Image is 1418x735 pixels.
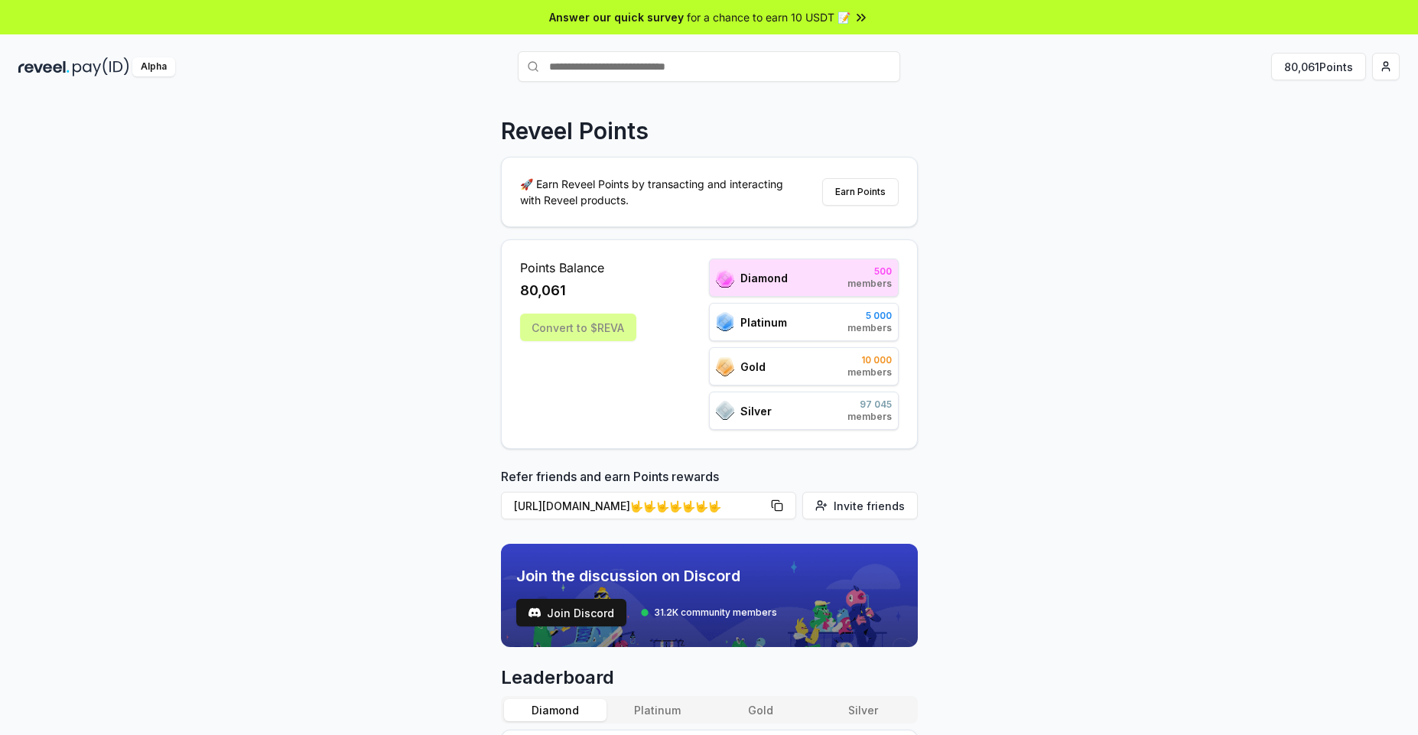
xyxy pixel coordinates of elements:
[847,398,892,411] span: 97 045
[516,599,626,626] a: testJoin Discord
[709,699,811,721] button: Gold
[73,57,129,76] img: pay_id
[501,665,918,690] span: Leaderboard
[516,599,626,626] button: Join Discord
[501,492,796,519] button: [URL][DOMAIN_NAME]🤟🤟🤟🤟🤟🤟🤟
[501,467,918,525] div: Refer friends and earn Points rewards
[847,310,892,322] span: 5 000
[549,9,684,25] span: Answer our quick survey
[716,312,734,332] img: ranks_icon
[501,117,649,145] p: Reveel Points
[740,270,788,286] span: Diamond
[520,280,566,301] span: 80,061
[1271,53,1366,80] button: 80,061Points
[716,268,734,288] img: ranks_icon
[740,403,772,419] span: Silver
[802,492,918,519] button: Invite friends
[607,699,709,721] button: Platinum
[516,565,777,587] span: Join the discussion on Discord
[501,544,918,647] img: discord_banner
[716,357,734,376] img: ranks_icon
[18,57,70,76] img: reveel_dark
[847,278,892,290] span: members
[520,176,795,208] p: 🚀 Earn Reveel Points by transacting and interacting with Reveel products.
[740,359,766,375] span: Gold
[834,498,905,514] span: Invite friends
[687,9,850,25] span: for a chance to earn 10 USDT 📝
[520,259,636,277] span: Points Balance
[504,699,607,721] button: Diamond
[847,411,892,423] span: members
[811,699,914,721] button: Silver
[847,354,892,366] span: 10 000
[716,401,734,421] img: ranks_icon
[654,607,777,619] span: 31.2K community members
[528,607,541,619] img: test
[847,265,892,278] span: 500
[132,57,175,76] div: Alpha
[547,605,614,621] span: Join Discord
[847,366,892,379] span: members
[822,178,899,206] button: Earn Points
[847,322,892,334] span: members
[740,314,787,330] span: Platinum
